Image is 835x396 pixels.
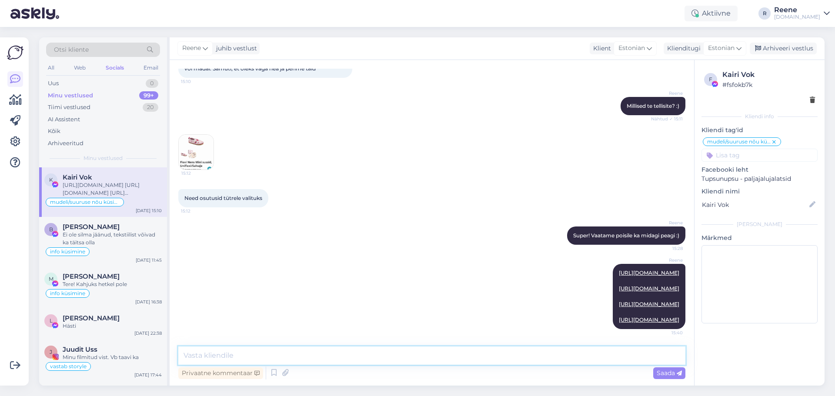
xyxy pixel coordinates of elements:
[650,220,683,226] span: Reene
[573,232,679,239] span: Super! Vaatame poisile ka midagi peagi :)
[63,280,162,288] div: Tere! Kahjuks hetkel pole
[707,139,771,144] span: mudeli/suuruse nõu küsimine
[758,7,771,20] div: R
[701,220,818,228] div: [PERSON_NAME]
[63,223,120,231] span: Birgit Luiv
[619,301,679,307] a: [URL][DOMAIN_NAME]
[48,115,80,124] div: AI Assistent
[657,369,682,377] span: Saada
[685,6,738,21] div: Aktiivne
[722,70,815,80] div: Kairi Vok
[618,43,645,53] span: Estonian
[136,257,162,263] div: [DATE] 11:45
[134,372,162,378] div: [DATE] 17:44
[48,79,59,88] div: Uus
[139,91,158,100] div: 99+
[48,127,60,136] div: Kõik
[774,7,830,20] a: Reene[DOMAIN_NAME]
[136,207,162,214] div: [DATE] 15:10
[701,149,818,162] input: Lisa tag
[63,231,162,246] div: Ei ole silma jäänud, tekstiilist võivad ka täitsa olla
[650,329,683,336] span: 15:40
[63,181,162,197] div: [URL][DOMAIN_NAME] [URL][DOMAIN_NAME] [URL][DOMAIN_NAME] [URL][DOMAIN_NAME]
[48,103,90,112] div: Tiimi vestlused
[49,176,53,183] span: K
[63,314,120,322] span: Liis Murov
[184,195,262,201] span: Need osutusid tütrele valituks
[48,91,93,100] div: Minu vestlused
[46,62,56,73] div: All
[701,174,818,183] p: Tupsunupsu - paljajalujalatsid
[50,364,87,369] span: vastab storyle
[63,273,120,280] span: Maris Kalm
[54,45,89,54] span: Otsi kliente
[619,285,679,292] a: [URL][DOMAIN_NAME]
[134,330,162,336] div: [DATE] 22:38
[142,62,160,73] div: Email
[650,257,683,263] span: Reene
[182,43,201,53] span: Reene
[650,245,683,252] span: 15:28
[63,346,97,353] span: Juudit Uss
[181,170,214,176] span: 15:12
[627,103,679,109] span: Millised te tellisite? :)
[178,367,263,379] div: Privaatne kommentaar
[50,349,52,355] span: J
[708,43,735,53] span: Estonian
[63,322,162,330] div: Hästi
[181,208,214,214] span: 15:12
[702,200,808,210] input: Lisa nimi
[619,270,679,276] a: [URL][DOMAIN_NAME]
[146,79,158,88] div: 0
[701,187,818,196] p: Kliendi nimi
[63,173,92,181] span: Kairi Vok
[135,299,162,305] div: [DATE] 16:38
[701,126,818,135] p: Kliendi tag'id
[650,90,683,97] span: Reene
[774,7,820,13] div: Reene
[83,154,123,162] span: Minu vestlused
[701,113,818,120] div: Kliendi info
[49,226,53,233] span: B
[709,76,712,83] span: f
[72,62,87,73] div: Web
[104,62,126,73] div: Socials
[50,200,120,205] span: mudeli/suuruse nõu küsimine
[179,135,214,170] img: Attachment
[50,291,85,296] span: info küsimine
[213,44,257,53] div: juhib vestlust
[50,249,85,254] span: info küsimine
[619,316,679,323] a: [URL][DOMAIN_NAME]
[7,44,23,61] img: Askly Logo
[774,13,820,20] div: [DOMAIN_NAME]
[181,78,214,85] span: 15:10
[650,116,683,122] span: Nähtud ✓ 15:11
[50,317,53,324] span: L
[143,103,158,112] div: 20
[750,43,817,54] div: Arhiveeri vestlus
[63,353,162,361] div: Minu filmitud vist. Vb taavi ka
[664,44,701,53] div: Klienditugi
[701,165,818,174] p: Facebooki leht
[701,233,818,243] p: Märkmed
[722,80,815,90] div: # fsfokb7k
[48,139,83,148] div: Arhiveeritud
[49,276,53,282] span: M
[590,44,611,53] div: Klient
